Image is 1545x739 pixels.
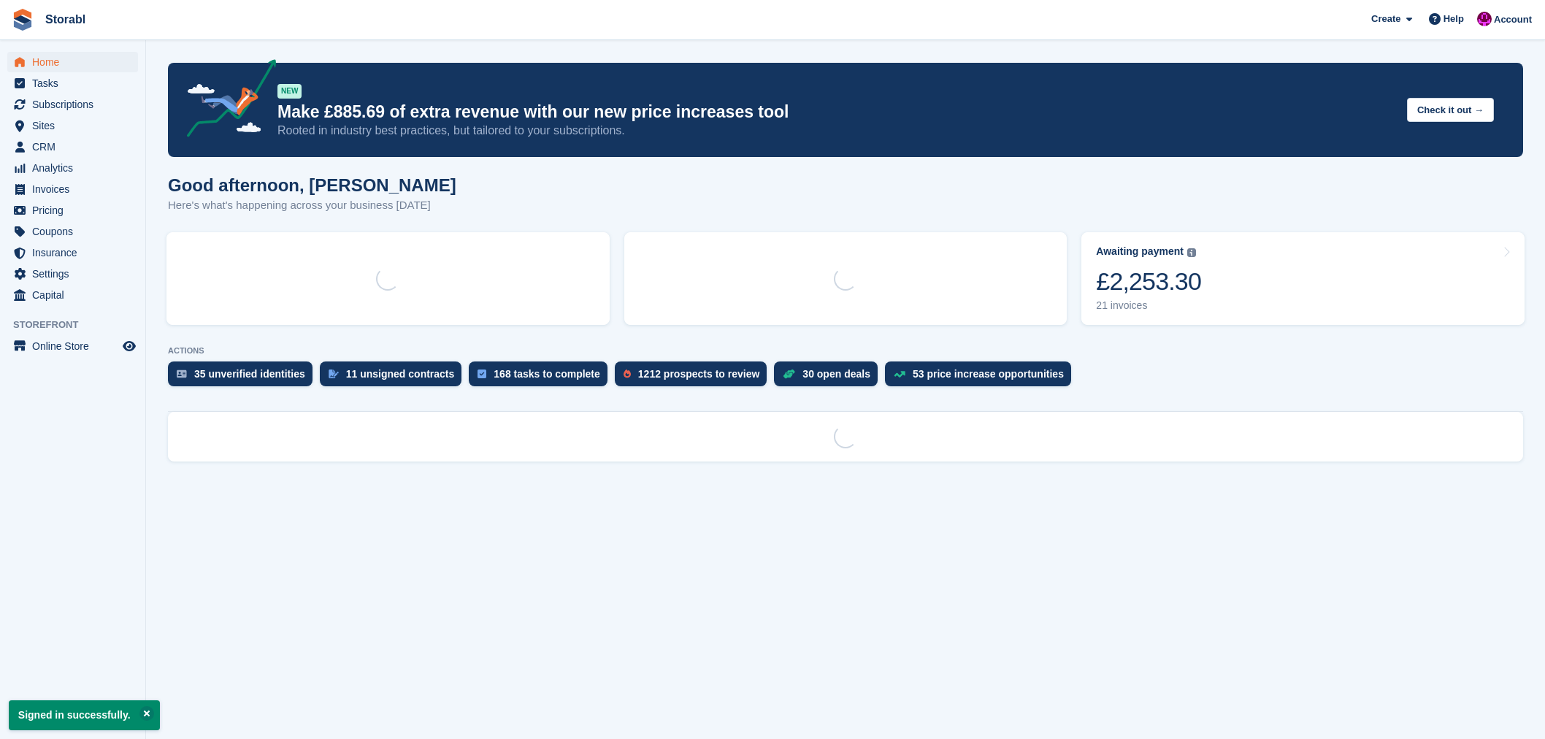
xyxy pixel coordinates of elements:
img: price_increase_opportunities-93ffe204e8149a01c8c9dc8f82e8f89637d9d84a8eef4429ea346261dce0b2c0.svg [894,371,905,378]
img: prospect-51fa495bee0391a8d652442698ab0144808aea92771e9ea1ae160a38d050c398.svg [624,369,631,378]
img: stora-icon-8386f47178a22dfd0bd8f6a31ec36ba5ce8667c1dd55bd0f319d3a0aa187defe.svg [12,9,34,31]
img: verify_identity-adf6edd0f0f0b5bbfe63781bf79b02c33cf7c696d77639b501bdc392416b5a36.svg [177,369,187,378]
a: menu [7,264,138,284]
span: Storefront [13,318,145,332]
a: menu [7,137,138,157]
span: Insurance [32,242,120,263]
span: Analytics [32,158,120,178]
span: Account [1494,12,1532,27]
p: Make £885.69 of extra revenue with our new price increases tool [277,102,1395,123]
a: menu [7,73,138,93]
div: 168 tasks to complete [494,368,600,380]
span: Home [32,52,120,72]
img: task-75834270c22a3079a89374b754ae025e5fb1db73e45f91037f5363f120a921f8.svg [478,369,486,378]
button: Check it out → [1407,98,1494,122]
a: menu [7,221,138,242]
span: Capital [32,285,120,305]
img: Helen Morton [1477,12,1492,26]
p: ACTIONS [168,346,1523,356]
a: 1212 prospects to review [615,361,775,394]
div: 30 open deals [802,368,870,380]
a: Awaiting payment £2,253.30 21 invoices [1081,232,1525,325]
img: deal-1b604bf984904fb50ccaf53a9ad4b4a5d6e5aea283cecdc64d6e3604feb123c2.svg [783,369,795,379]
img: contract_signature_icon-13c848040528278c33f63329250d36e43548de30e8caae1d1a13099fd9432cc5.svg [329,369,339,378]
span: Subscriptions [32,94,120,115]
div: Awaiting payment [1096,245,1184,258]
a: menu [7,179,138,199]
div: 21 invoices [1096,299,1201,312]
h1: Good afternoon, [PERSON_NAME] [168,175,456,195]
div: 1212 prospects to review [638,368,760,380]
span: Create [1371,12,1400,26]
p: Here's what's happening across your business [DATE] [168,197,456,214]
span: Tasks [32,73,120,93]
span: Pricing [32,200,120,221]
a: menu [7,242,138,263]
span: Online Store [32,336,120,356]
span: Settings [32,264,120,284]
span: Help [1444,12,1464,26]
a: 11 unsigned contracts [320,361,469,394]
p: Rooted in industry best practices, but tailored to your subscriptions. [277,123,1395,139]
img: price-adjustments-announcement-icon-8257ccfd72463d97f412b2fc003d46551f7dbcb40ab6d574587a9cd5c0d94... [175,59,277,142]
a: 53 price increase opportunities [885,361,1078,394]
a: Preview store [120,337,138,355]
div: NEW [277,84,302,99]
span: Invoices [32,179,120,199]
p: Signed in successfully. [9,700,160,730]
img: icon-info-grey-7440780725fd019a000dd9b08b2336e03edf1995a4989e88bcd33f0948082b44.svg [1187,248,1196,257]
span: Sites [32,115,120,136]
a: menu [7,336,138,356]
a: menu [7,200,138,221]
a: 35 unverified identities [168,361,320,394]
div: 11 unsigned contracts [346,368,455,380]
a: menu [7,52,138,72]
div: 35 unverified identities [194,368,305,380]
span: CRM [32,137,120,157]
div: £2,253.30 [1096,267,1201,296]
a: 30 open deals [774,361,885,394]
a: menu [7,94,138,115]
a: menu [7,115,138,136]
a: menu [7,285,138,305]
a: 168 tasks to complete [469,361,615,394]
a: menu [7,158,138,178]
span: Coupons [32,221,120,242]
div: 53 price increase opportunities [913,368,1064,380]
a: Storabl [39,7,91,31]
